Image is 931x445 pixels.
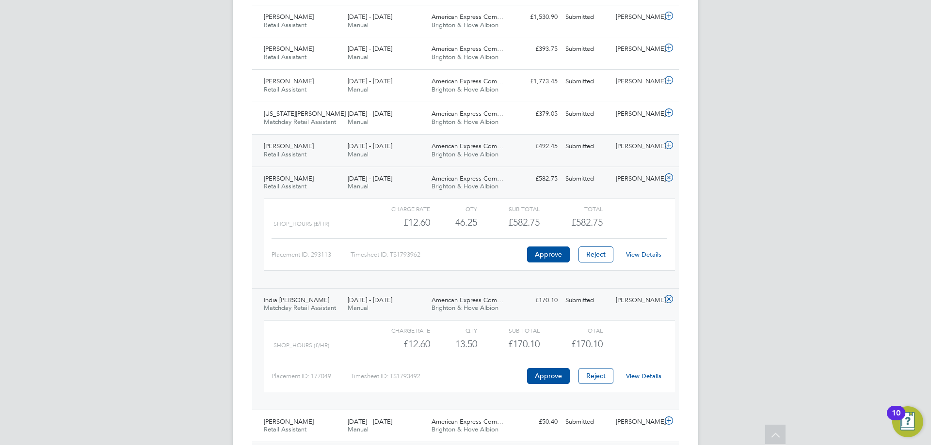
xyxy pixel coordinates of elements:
div: [PERSON_NAME] [612,414,662,430]
div: Charge rate [368,203,430,215]
div: Submitted [562,414,612,430]
div: £1,530.90 [511,9,562,25]
span: Brighton & Hove Albion [432,118,498,126]
span: Brighton & Hove Albion [432,21,498,29]
span: American Express Com… [432,174,503,183]
span: £582.75 [571,216,603,228]
span: American Express Com… [432,142,503,150]
div: QTY [430,203,477,215]
span: American Express Com… [432,77,503,85]
span: American Express Com… [432,13,503,21]
div: [PERSON_NAME] [612,9,662,25]
div: £12.60 [368,215,430,230]
div: £170.10 [511,292,562,308]
div: £582.75 [477,215,540,230]
div: [PERSON_NAME] [612,74,662,90]
div: £492.45 [511,138,562,154]
div: QTY [430,324,477,336]
span: [DATE] - [DATE] [348,109,392,118]
span: American Express Com… [432,45,503,53]
div: [PERSON_NAME] [612,171,662,187]
div: £379.05 [511,106,562,122]
span: [DATE] - [DATE] [348,77,392,85]
div: Total [540,203,602,215]
div: £12.60 [368,336,430,352]
span: Manual [348,53,369,61]
span: Retail Assistant [264,21,306,29]
div: 46.25 [430,215,477,230]
div: £1,773.45 [511,74,562,90]
div: Charge rate [368,324,430,336]
span: American Express Com… [432,417,503,426]
div: £50.40 [511,414,562,430]
span: American Express Com… [432,109,503,118]
span: [DATE] - [DATE] [348,45,392,53]
div: Timesheet ID: TS1793962 [351,247,525,262]
span: Brighton & Hove Albion [432,85,498,93]
div: Submitted [562,74,612,90]
span: Brighton & Hove Albion [432,53,498,61]
span: Manual [348,21,369,29]
span: American Express Com… [432,296,503,304]
div: 10 [892,413,900,426]
button: Reject [578,246,613,262]
span: Retail Assistant [264,182,306,190]
div: Submitted [562,106,612,122]
div: Submitted [562,292,612,308]
span: [DATE] - [DATE] [348,142,392,150]
button: Open Resource Center, 10 new notifications [892,406,923,437]
span: Retail Assistant [264,425,306,433]
span: Brighton & Hove Albion [432,425,498,433]
a: View Details [626,250,661,259]
span: [PERSON_NAME] [264,77,314,85]
button: Approve [527,368,570,384]
div: Sub Total [477,324,540,336]
span: Brighton & Hove Albion [432,150,498,158]
div: £393.75 [511,41,562,57]
div: Placement ID: 177049 [272,368,351,384]
div: £170.10 [477,336,540,352]
span: SHOP_HOURS (£/HR) [273,342,329,349]
div: Submitted [562,41,612,57]
div: £582.75 [511,171,562,187]
span: Manual [348,304,369,312]
span: Manual [348,118,369,126]
div: Total [540,324,602,336]
span: Retail Assistant [264,150,306,158]
div: 13.50 [430,336,477,352]
span: Matchday Retail Assistant [264,118,336,126]
span: Brighton & Hove Albion [432,304,498,312]
span: [PERSON_NAME] [264,142,314,150]
div: Timesheet ID: TS1793492 [351,368,525,384]
div: Submitted [562,171,612,187]
span: Matchday Retail Assistant [264,304,336,312]
div: Sub Total [477,203,540,215]
div: [PERSON_NAME] [612,106,662,122]
span: [DATE] - [DATE] [348,417,392,426]
span: [PERSON_NAME] [264,174,314,183]
button: Approve [527,246,570,262]
span: Manual [348,182,369,190]
span: Manual [348,425,369,433]
span: Manual [348,85,369,93]
span: India [PERSON_NAME] [264,296,329,304]
span: SHOP_HOURS (£/HR) [273,220,329,227]
div: Submitted [562,138,612,154]
span: Retail Assistant [264,85,306,93]
div: [PERSON_NAME] [612,292,662,308]
span: [PERSON_NAME] [264,13,314,21]
button: Reject [578,368,613,384]
div: [PERSON_NAME] [612,41,662,57]
span: [DATE] - [DATE] [348,13,392,21]
span: [PERSON_NAME] [264,45,314,53]
a: View Details [626,372,661,380]
span: £170.10 [571,338,603,350]
span: Brighton & Hove Albion [432,182,498,190]
div: Placement ID: 293113 [272,247,351,262]
span: [PERSON_NAME] [264,417,314,426]
span: [DATE] - [DATE] [348,174,392,183]
span: Retail Assistant [264,53,306,61]
div: Submitted [562,9,612,25]
span: Manual [348,150,369,158]
span: [DATE] - [DATE] [348,296,392,304]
